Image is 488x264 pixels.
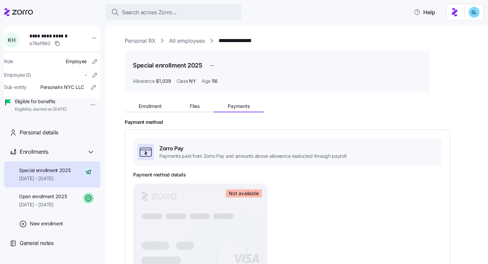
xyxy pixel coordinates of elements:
[156,78,171,84] span: $1,039
[4,58,13,65] span: Role
[228,104,250,109] span: Payments
[133,171,186,178] h3: Payment method details
[106,4,241,20] button: Search across Zorro...
[198,211,206,221] tspan: ●
[8,37,15,43] span: K H
[133,78,155,84] span: Allowance
[189,211,197,221] tspan: ●
[20,239,54,247] span: General notes
[414,8,435,16] span: Help
[85,72,87,78] span: -
[227,211,235,221] tspan: ●
[4,84,26,91] span: Sub-entity
[125,37,156,45] a: Personal RX
[133,61,202,70] h1: Special enrollment 2025
[170,211,178,221] tspan: ●
[15,107,66,112] span: Eligibility started on [DATE]
[217,211,225,221] tspan: ●
[19,201,67,208] span: [DATE] - [DATE]
[146,211,154,221] tspan: ●
[40,84,84,91] span: Personalrx NYC LLC
[15,98,66,105] span: Eligible for benefits
[139,104,162,109] span: Enrollment
[212,78,217,84] span: 56
[194,211,201,221] tspan: ●
[159,153,346,159] span: Payments paid from Zorro Pay and amounts above allowance deducted through payroll
[125,119,479,126] h2: Payment method
[151,211,159,221] tspan: ●
[66,58,87,65] span: Employee
[30,220,63,227] span: New enrollment
[4,72,31,78] span: Employee ID
[175,211,182,221] tspan: ●
[20,128,58,137] span: Personal details
[469,7,480,18] img: 7c620d928e46699fcfb78cede4daf1d1
[189,78,196,84] span: NY
[222,211,230,221] tspan: ●
[408,5,441,19] button: Help
[141,211,149,221] tspan: ●
[229,190,259,196] span: Not available
[202,78,210,84] span: Age
[190,104,200,109] span: Files
[159,144,346,153] span: Zorro Pay
[179,211,187,221] tspan: ●
[19,167,71,174] span: Special enrollment 2025
[20,148,48,156] span: Enrollments
[203,211,211,221] tspan: ●
[19,193,67,200] span: Open enrollment 2025
[169,37,205,45] a: All employees
[122,8,177,17] span: Search across Zorro...
[29,40,50,47] span: e74ef980
[212,211,220,221] tspan: ●
[165,211,173,221] tspan: ●
[156,211,163,221] tspan: ●
[19,175,71,182] span: [DATE] - [DATE]
[177,78,188,84] span: Class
